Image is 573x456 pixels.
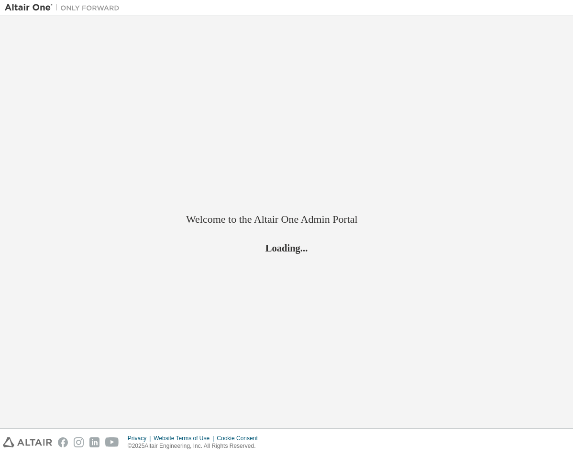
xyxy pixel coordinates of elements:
[3,437,52,447] img: altair_logo.svg
[105,437,119,447] img: youtube.svg
[154,434,217,442] div: Website Terms of Use
[58,437,68,447] img: facebook.svg
[128,442,264,450] p: © 2025 Altair Engineering, Inc. All Rights Reserved.
[89,437,99,447] img: linkedin.svg
[186,213,387,226] h2: Welcome to the Altair One Admin Portal
[128,434,154,442] div: Privacy
[74,437,84,447] img: instagram.svg
[5,3,124,12] img: Altair One
[186,242,387,254] h2: Loading...
[217,434,263,442] div: Cookie Consent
